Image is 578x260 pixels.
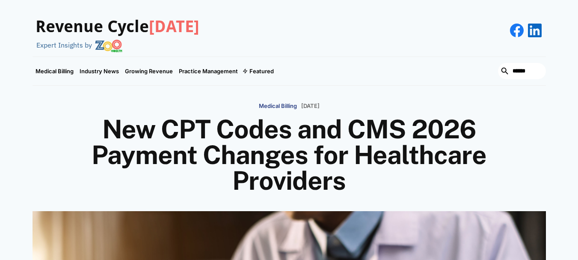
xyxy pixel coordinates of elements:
[249,68,274,75] div: Featured
[149,17,199,36] span: [DATE]
[301,103,320,110] p: [DATE]
[36,17,199,37] h3: Revenue Cycle
[84,117,495,194] h1: New CPT Codes and CMS 2026 Payment Changes for Healthcare Providers
[36,41,92,49] div: Expert Insights by
[33,9,199,52] a: Revenue Cycle[DATE]Expert Insights by
[259,103,297,110] p: Medical Billing
[176,57,241,85] a: Practice Management
[259,99,297,113] a: Medical Billing
[122,57,176,85] a: Growing Revenue
[77,57,122,85] a: Industry News
[33,57,77,85] a: Medical Billing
